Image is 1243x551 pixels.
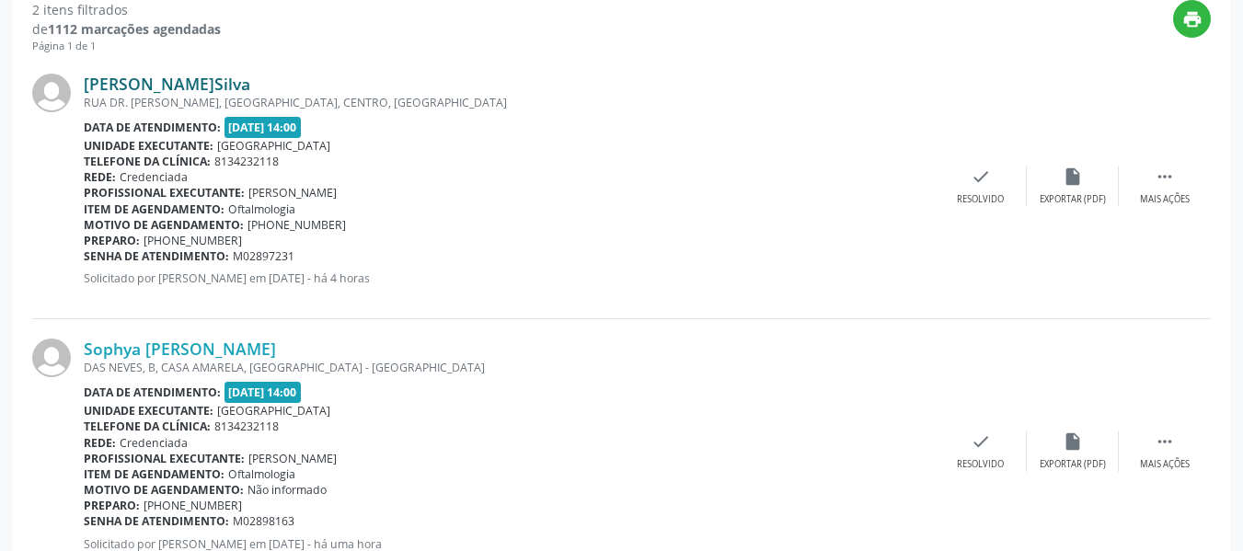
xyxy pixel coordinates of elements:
b: Telefone da clínica: [84,154,211,169]
span: M02898163 [233,513,294,529]
span: Oftalmologia [228,201,295,217]
div: Exportar (PDF) [1040,193,1106,206]
div: Mais ações [1140,193,1190,206]
span: [PHONE_NUMBER] [247,217,346,233]
div: de [32,19,221,39]
b: Preparo: [84,233,140,248]
span: Oftalmologia [228,466,295,482]
b: Unidade executante: [84,138,213,154]
b: Rede: [84,169,116,185]
b: Rede: [84,435,116,451]
div: Página 1 de 1 [32,39,221,54]
span: [GEOGRAPHIC_DATA] [217,403,330,419]
img: img [32,74,71,112]
i: print [1182,9,1203,29]
span: Credenciada [120,169,188,185]
i: insert_drive_file [1063,166,1083,187]
span: Credenciada [120,435,188,451]
span: [DATE] 14:00 [224,117,302,138]
b: Telefone da clínica: [84,419,211,434]
span: [PHONE_NUMBER] [144,498,242,513]
i: insert_drive_file [1063,431,1083,452]
span: [GEOGRAPHIC_DATA] [217,138,330,154]
span: 8134232118 [214,419,279,434]
b: Senha de atendimento: [84,248,229,264]
i: check [971,166,991,187]
b: Motivo de agendamento: [84,482,244,498]
strong: 1112 marcações agendadas [48,20,221,38]
a: [PERSON_NAME]Silva [84,74,250,94]
div: Mais ações [1140,458,1190,471]
b: Profissional executante: [84,185,245,201]
b: Unidade executante: [84,403,213,419]
div: DAS NEVES, B, CASA AMARELA, [GEOGRAPHIC_DATA] - [GEOGRAPHIC_DATA] [84,360,935,375]
b: Data de atendimento: [84,120,221,135]
div: Exportar (PDF) [1040,458,1106,471]
i: check [971,431,991,452]
a: Sophya [PERSON_NAME] [84,339,276,359]
div: RUA DR. [PERSON_NAME], [GEOGRAPHIC_DATA], CENTRO, [GEOGRAPHIC_DATA] [84,95,935,110]
span: [DATE] 14:00 [224,382,302,403]
b: Item de agendamento: [84,466,224,482]
b: Senha de atendimento: [84,513,229,529]
div: Resolvido [957,458,1004,471]
b: Motivo de agendamento: [84,217,244,233]
i:  [1155,166,1175,187]
div: Resolvido [957,193,1004,206]
b: Profissional executante: [84,451,245,466]
b: Data de atendimento: [84,385,221,400]
i:  [1155,431,1175,452]
span: M02897231 [233,248,294,264]
span: [PHONE_NUMBER] [144,233,242,248]
p: Solicitado por [PERSON_NAME] em [DATE] - há 4 horas [84,270,935,286]
span: Não informado [247,482,327,498]
b: Preparo: [84,498,140,513]
span: [PERSON_NAME] [248,451,337,466]
span: [PERSON_NAME] [248,185,337,201]
b: Item de agendamento: [84,201,224,217]
img: img [32,339,71,377]
span: 8134232118 [214,154,279,169]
